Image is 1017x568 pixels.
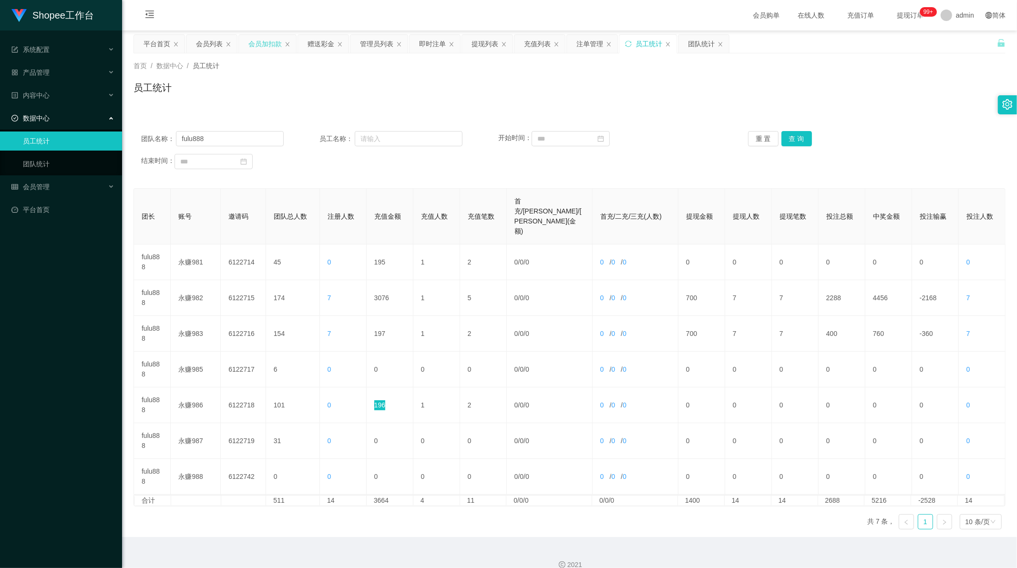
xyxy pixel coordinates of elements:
[11,200,114,219] a: 图标: dashboard平台首页
[460,496,507,506] td: 11
[873,213,900,220] span: 中奖金额
[396,41,402,47] i: 图标: close
[912,423,959,459] td: 0
[725,244,772,280] td: 0
[460,352,507,387] td: 0
[611,473,615,480] span: 0
[134,316,171,352] td: fulu888
[911,496,958,506] td: -2528
[328,330,331,337] span: 7
[593,316,678,352] td: / /
[355,131,462,146] input: 请输入
[678,280,725,316] td: 700
[460,459,507,495] td: 0
[867,514,895,529] li: 共 7 条，
[171,387,221,423] td: 永赚986
[266,244,320,280] td: 45
[248,35,282,53] div: 会员加扣款
[413,316,460,352] td: 1
[328,258,331,266] span: 0
[525,473,529,480] span: 0
[937,514,952,529] li: 下一页
[11,92,18,99] i: 图标: profile
[623,473,627,480] span: 0
[178,213,192,220] span: 账号
[413,423,460,459] td: 0
[413,244,460,280] td: 1
[468,213,494,220] span: 充值笔数
[328,294,331,302] span: 7
[593,459,678,495] td: / /
[772,352,819,387] td: 0
[958,496,1005,506] td: 14
[600,213,662,220] span: 首充/二充/三充(人数)
[171,244,221,280] td: 永赚981
[600,401,604,409] span: 0
[611,330,615,337] span: 0
[865,316,912,352] td: 760
[134,0,166,31] i: 图标: menu-fold
[826,213,853,220] span: 投注总额
[419,35,446,53] div: 即时注单
[904,519,909,525] i: 图标: left
[678,459,725,495] td: 0
[623,258,627,266] span: 0
[240,158,247,165] i: 图标: calendar
[912,459,959,495] td: 0
[636,35,662,53] div: 员工统计
[374,213,401,220] span: 充值金额
[367,244,413,280] td: 195
[865,280,912,316] td: 4456
[865,459,912,495] td: 0
[772,387,819,423] td: 0
[990,519,996,526] i: 图标: down
[514,401,518,409] span: 0
[266,352,320,387] td: 6
[593,244,678,280] td: / /
[11,9,27,22] img: logo.9652507e.png
[781,131,812,146] button: 查 询
[328,213,354,220] span: 注册人数
[520,258,524,266] span: 0
[328,401,331,409] span: 0
[819,280,865,316] td: 2288
[678,496,725,506] td: 1400
[11,114,50,122] span: 数据中心
[525,258,529,266] span: 0
[520,330,524,337] span: 0
[176,131,284,146] input: 请输入
[600,473,604,480] span: 0
[460,316,507,352] td: 2
[472,35,498,53] div: 提现列表
[460,280,507,316] td: 5
[997,39,1006,47] i: 图标: unlock
[520,365,524,373] span: 0
[173,41,179,47] i: 图标: close
[221,352,266,387] td: 6122717
[134,496,171,506] td: 合计
[520,294,524,302] span: 0
[611,258,615,266] span: 0
[367,387,413,423] td: 196
[842,12,879,19] span: 充值订单
[966,258,970,266] span: 0
[514,473,518,480] span: 0
[460,244,507,280] td: 2
[413,280,460,316] td: 1
[11,91,50,99] span: 内容中心
[918,515,933,529] a: 1
[507,316,593,352] td: / /
[514,330,518,337] span: 0
[367,280,413,316] td: 3076
[600,330,604,337] span: 0
[966,473,970,480] span: 0
[525,294,529,302] span: 0
[501,41,507,47] i: 图标: close
[460,423,507,459] td: 0
[328,473,331,480] span: 0
[899,514,914,529] li: 上一页
[725,423,772,459] td: 0
[593,387,678,423] td: / /
[597,135,604,142] i: 图标: calendar
[520,401,524,409] span: 0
